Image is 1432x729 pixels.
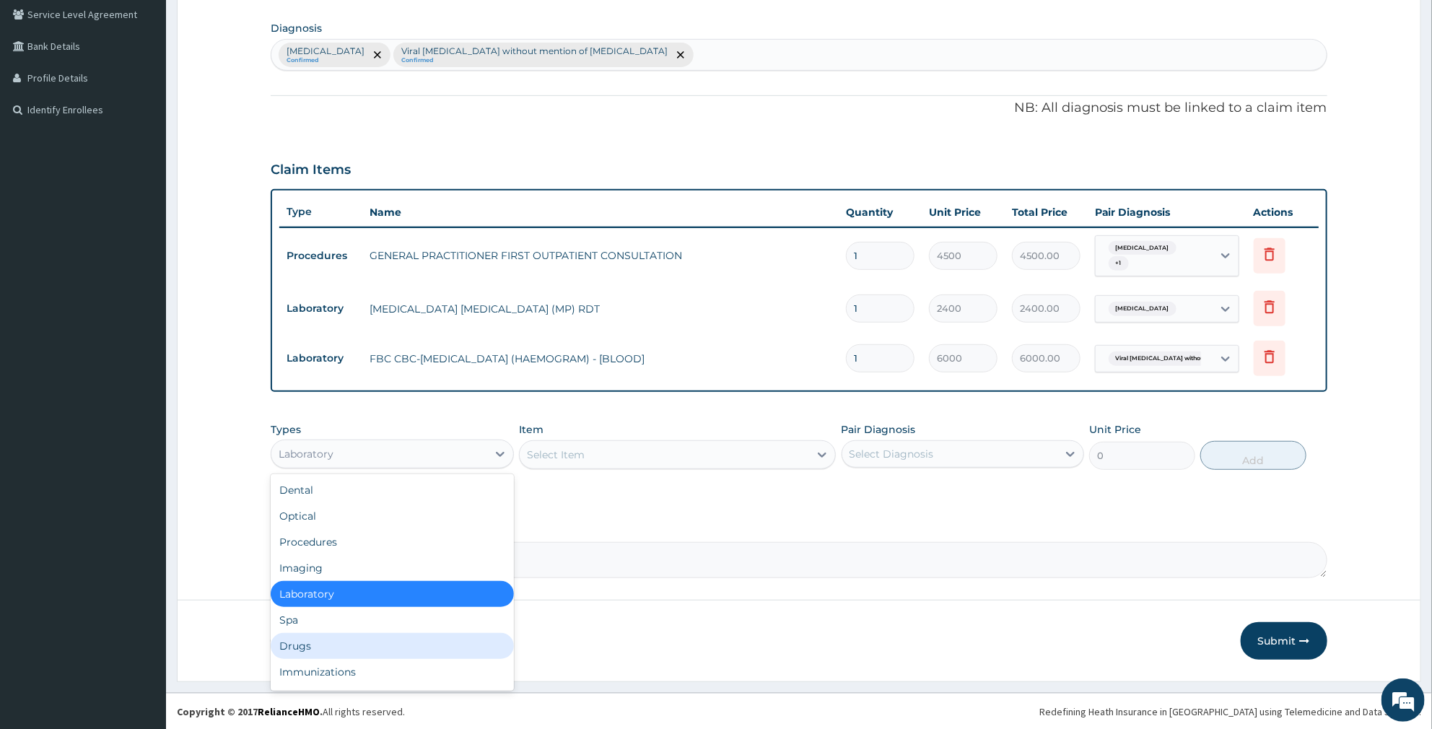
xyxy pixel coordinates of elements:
[1247,198,1319,227] th: Actions
[271,633,514,659] div: Drugs
[271,503,514,529] div: Optical
[287,45,364,57] p: [MEDICAL_DATA]
[271,522,1327,534] label: Comment
[271,21,322,35] label: Diagnosis
[1039,704,1421,719] div: Redefining Heath Insurance in [GEOGRAPHIC_DATA] using Telemedicine and Data Science!
[271,162,351,178] h3: Claim Items
[271,659,514,685] div: Immunizations
[258,705,320,718] a: RelianceHMO
[674,48,687,61] span: remove selection option
[271,99,1327,118] p: NB: All diagnosis must be linked to a claim item
[842,422,916,437] label: Pair Diagnosis
[271,581,514,607] div: Laboratory
[922,198,1005,227] th: Unit Price
[1089,422,1141,437] label: Unit Price
[362,241,839,270] td: GENERAL PRACTITIONER FIRST OUTPATIENT CONSULTATION
[271,685,514,711] div: Others
[271,607,514,633] div: Spa
[1088,198,1247,227] th: Pair Diagnosis
[177,705,323,718] strong: Copyright © 2017 .
[271,555,514,581] div: Imaging
[84,182,199,328] span: We're online!
[850,447,934,461] div: Select Diagnosis
[362,294,839,323] td: [MEDICAL_DATA] [MEDICAL_DATA] (MP) RDT
[27,72,58,108] img: d_794563401_company_1708531726252_794563401
[279,198,362,225] th: Type
[287,57,364,64] small: Confirmed
[362,344,839,373] td: FBC CBC-[MEDICAL_DATA] (HAEMOGRAM) - [BLOOD]
[279,447,333,461] div: Laboratory
[362,198,839,227] th: Name
[1200,441,1306,470] button: Add
[1109,241,1176,256] span: [MEDICAL_DATA]
[271,529,514,555] div: Procedures
[401,57,668,64] small: Confirmed
[1109,256,1129,271] span: + 1
[371,48,384,61] span: remove selection option
[1109,352,1249,366] span: Viral [MEDICAL_DATA] without mention o...
[237,7,271,42] div: Minimize live chat window
[279,295,362,322] td: Laboratory
[279,345,362,372] td: Laboratory
[401,45,668,57] p: Viral [MEDICAL_DATA] without mention of [MEDICAL_DATA]
[279,243,362,269] td: Procedures
[7,394,275,445] textarea: Type your message and hit 'Enter'
[527,448,585,462] div: Select Item
[271,424,301,436] label: Types
[1005,198,1088,227] th: Total Price
[1109,302,1176,316] span: [MEDICAL_DATA]
[839,198,922,227] th: Quantity
[1241,622,1327,660] button: Submit
[271,477,514,503] div: Dental
[519,422,543,437] label: Item
[75,81,243,100] div: Chat with us now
